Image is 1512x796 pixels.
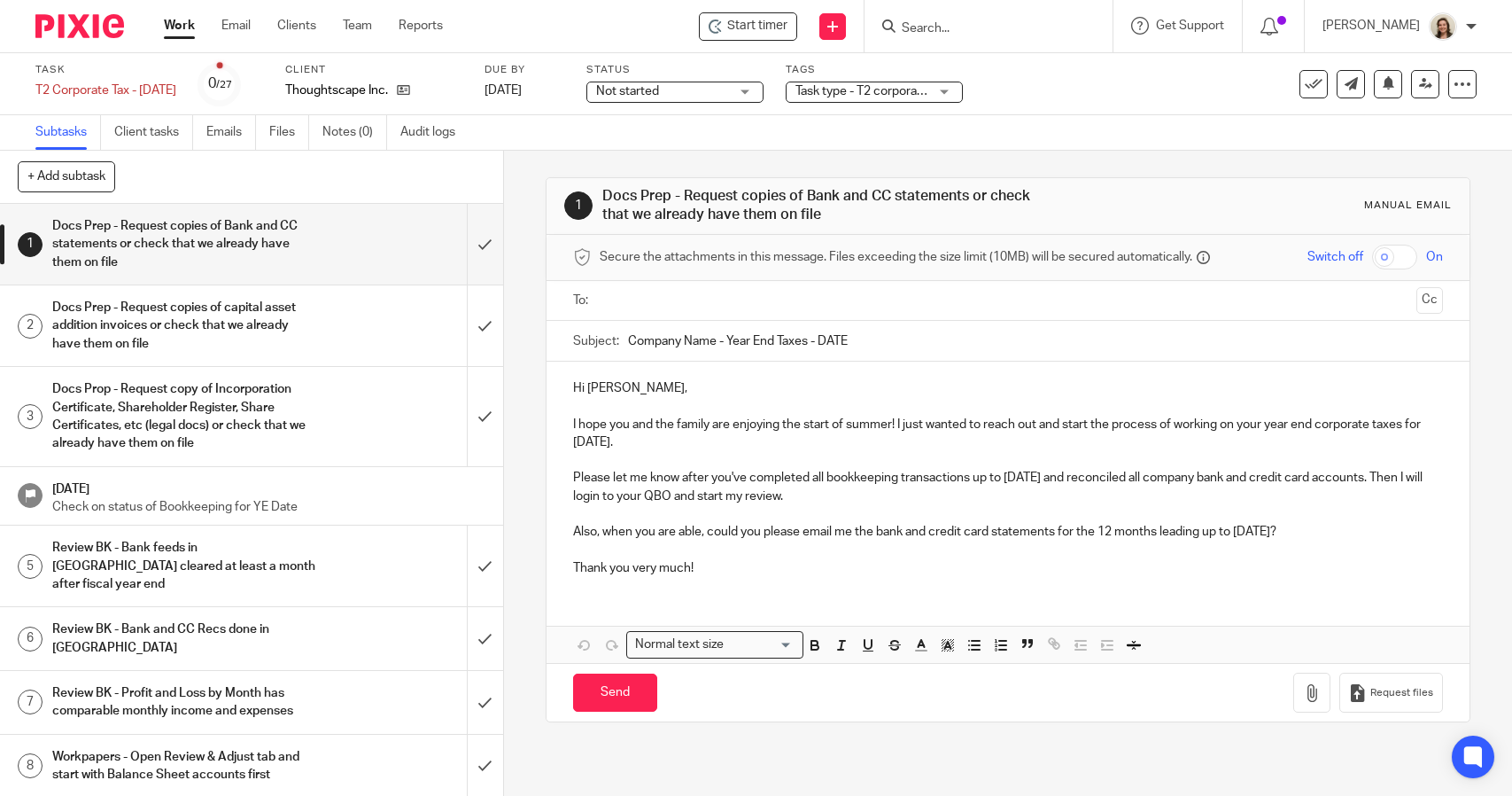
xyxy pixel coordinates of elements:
[786,63,963,77] label: Tags
[586,63,764,77] label: Status
[1322,17,1420,35] p: [PERSON_NAME]
[164,17,195,35] a: Work
[1370,686,1433,700] span: Request files
[18,404,43,429] div: 3
[52,680,317,725] h1: Review BK - Profit and Loss by Month has comparable monthly income and expenses
[18,753,43,778] div: 8
[602,187,1046,225] h1: Docs Prep - Request copies of Bank and CC statements or check that we already have them on file
[485,63,564,77] label: Due by
[729,636,793,654] input: Search for option
[573,674,657,712] input: Send
[795,85,948,98] span: Task type - T2 corporate tax
[206,115,256,150] a: Emails
[52,535,317,597] h1: Review BK - Bank feeds in [GEOGRAPHIC_DATA] cleared at least a month after fiscal year end
[52,744,317,789] h1: Workpapers - Open Review & Adjust tab and start with Balance Sheet accounts first
[600,248,1192,266] span: Secure the attachments in this message. Files exceeding the size limit (10MB) will be secured aut...
[564,191,593,220] div: 1
[573,332,619,350] label: Subject:
[631,636,727,654] span: Normal text size
[35,82,176,99] div: T2 Corporate Tax - [DATE]
[52,294,317,357] h1: Docs Prep - Request copies of capital asset addition invoices or check that we already have them ...
[285,82,388,99] p: Thoughtscape Inc.
[277,17,316,35] a: Clients
[400,115,469,150] a: Audit logs
[573,416,1442,452] p: I hope you and the family are enjoying the start of summer! I just wanted to reach out and start ...
[35,82,176,99] div: T2 Corporate Tax - June 2025
[596,85,659,98] span: Not started
[626,631,803,659] div: Search for option
[216,80,232,90] small: /27
[35,115,101,150] a: Subtasks
[399,17,443,35] a: Reports
[18,554,43,579] div: 5
[1364,199,1452,213] div: Manual email
[221,17,251,35] a: Email
[573,469,1442,505] p: Please let me know after you've completed all bookkeeping transactions up to [DATE] and reconcile...
[52,213,317,276] h1: Docs Prep - Request copies of Bank and CC statements or check that we already have them on file
[573,559,1442,577] p: Thank you very much!
[699,12,797,41] div: Thoughtscape Inc. - T2 Corporate Tax - June 2025
[52,376,317,457] h1: Docs Prop - Request copy of Incorporation Certificate, Shareholder Register, Share Certificates, ...
[573,379,1442,397] p: Hi [PERSON_NAME],
[1426,248,1443,266] span: On
[18,690,43,714] div: 7
[35,14,124,38] img: Pixie
[1429,12,1457,41] img: Morgan.JPG
[343,17,372,35] a: Team
[727,17,787,35] span: Start timer
[52,476,485,498] h1: [DATE]
[18,627,43,652] div: 6
[18,161,115,191] button: + Add subtask
[900,21,1059,37] input: Search
[208,74,232,94] div: 0
[573,292,593,309] label: To:
[114,115,193,150] a: Client tasks
[35,63,176,77] label: Task
[573,523,1442,541] p: Also, when you are able, could you please email me the bank and credit card statements for the 12...
[18,232,43,257] div: 1
[52,616,317,661] h1: Review BK - Bank and CC Recs done in [GEOGRAPHIC_DATA]
[1416,287,1443,314] button: Cc
[269,115,309,150] a: Files
[1307,248,1363,266] span: Switch off
[322,115,387,150] a: Notes (0)
[485,84,522,97] span: [DATE]
[1156,20,1224,32] span: Get Support
[1339,673,1442,713] button: Request files
[18,314,43,339] div: 2
[285,63,462,77] label: Client
[52,498,485,516] p: Check on status of Bookkeeping for YE Date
